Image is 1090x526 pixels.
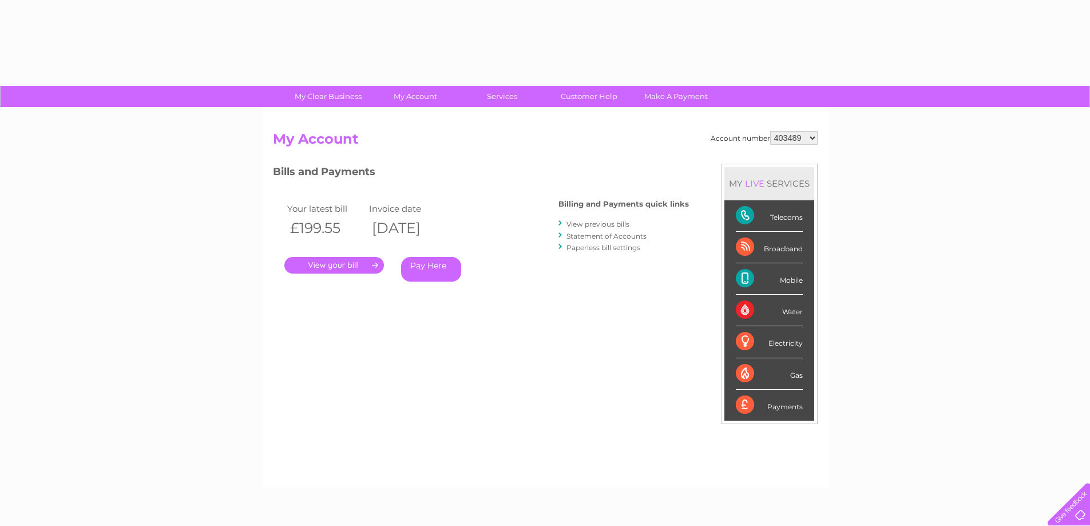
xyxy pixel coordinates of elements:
td: Your latest bill [284,201,367,216]
a: Make A Payment [629,86,723,107]
div: Account number [711,131,818,145]
div: MY SERVICES [724,167,814,200]
a: Statement of Accounts [566,232,647,240]
a: My Clear Business [281,86,375,107]
div: Payments [736,390,803,421]
h3: Bills and Payments [273,164,689,184]
a: Paperless bill settings [566,243,640,252]
div: Telecoms [736,200,803,232]
h4: Billing and Payments quick links [558,200,689,208]
th: [DATE] [366,216,449,240]
div: Mobile [736,263,803,295]
a: Customer Help [542,86,636,107]
a: View previous bills [566,220,629,228]
a: My Account [368,86,462,107]
a: Services [455,86,549,107]
div: Gas [736,358,803,390]
a: . [284,257,384,274]
h2: My Account [273,131,818,153]
div: Broadband [736,232,803,263]
div: Water [736,295,803,326]
div: LIVE [743,178,767,189]
a: Pay Here [401,257,461,282]
td: Invoice date [366,201,449,216]
th: £199.55 [284,216,367,240]
div: Electricity [736,326,803,358]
